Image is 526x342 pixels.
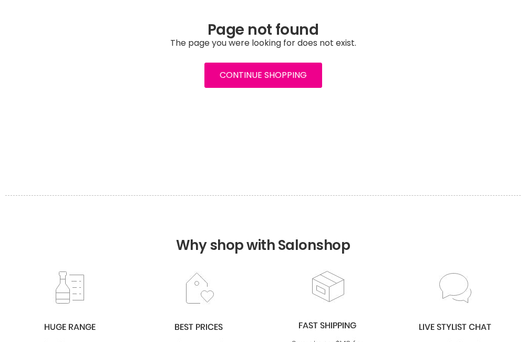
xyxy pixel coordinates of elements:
[8,38,518,48] p: The page you were looking for does not exist.
[8,22,518,38] h1: Page not found
[204,63,322,88] a: Continue Shopping
[5,195,521,269] h2: Why shop with Salonshop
